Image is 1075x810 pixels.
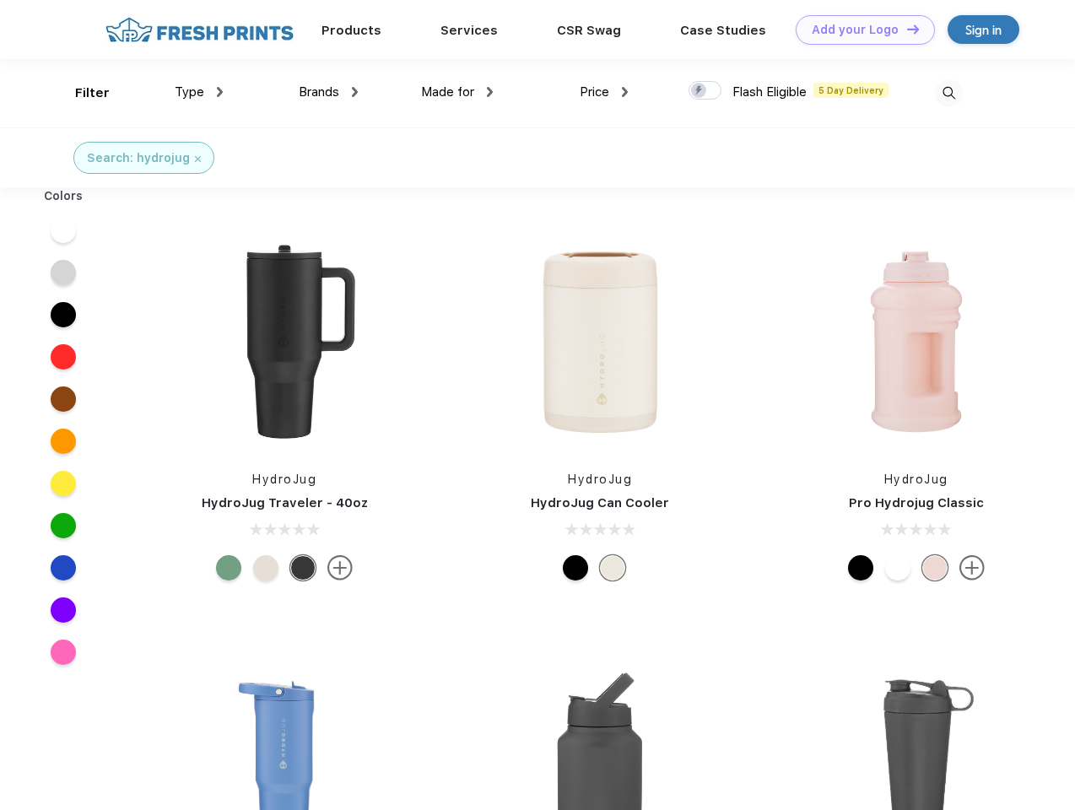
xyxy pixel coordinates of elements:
a: HydroJug [252,472,316,486]
div: Colors [31,187,96,205]
div: Cream [253,555,278,580]
img: filter_cancel.svg [195,156,201,162]
div: Add your Logo [812,23,899,37]
img: desktop_search.svg [935,79,963,107]
a: HydroJug Traveler - 40oz [202,495,368,510]
div: Pink Sand [922,555,948,580]
a: HydroJug Can Cooler [531,495,669,510]
a: Products [321,23,381,38]
img: func=resize&h=266 [172,229,397,454]
img: dropdown.png [622,87,628,97]
div: Cream [600,555,625,580]
img: DT [907,24,919,34]
img: func=resize&h=266 [488,229,712,454]
a: HydroJug [568,472,632,486]
div: Sign in [965,20,1002,40]
a: Pro Hydrojug Classic [849,495,984,510]
div: Filter [75,84,110,103]
img: fo%20logo%202.webp [100,15,299,45]
a: HydroJug [884,472,948,486]
span: Type [175,84,204,100]
a: Sign in [948,15,1019,44]
img: more.svg [327,555,353,580]
img: more.svg [959,555,985,580]
img: func=resize&h=266 [804,229,1029,454]
span: Made for [421,84,474,100]
div: Black [848,555,873,580]
span: Flash Eligible [732,84,807,100]
img: dropdown.png [217,87,223,97]
div: Search: hydrojug [87,149,190,167]
span: 5 Day Delivery [813,83,889,98]
div: Black [563,555,588,580]
img: dropdown.png [487,87,493,97]
div: Black [290,555,316,580]
img: dropdown.png [352,87,358,97]
div: White [885,555,910,580]
div: Sage [216,555,241,580]
span: Brands [299,84,339,100]
span: Price [580,84,609,100]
